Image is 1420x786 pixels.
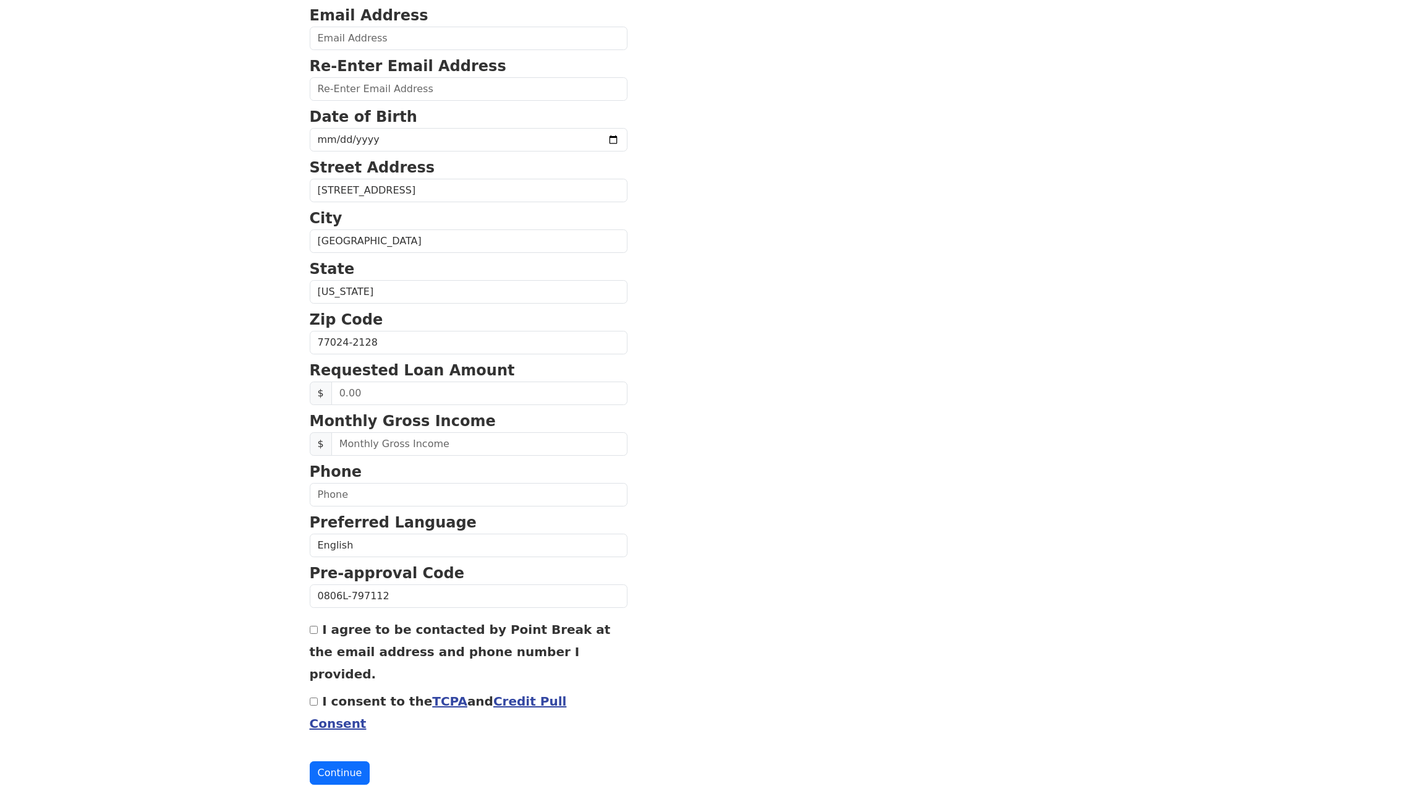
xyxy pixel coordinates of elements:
strong: Street Address [310,159,435,176]
strong: Preferred Language [310,514,477,531]
span: $ [310,382,332,405]
span: $ [310,432,332,456]
strong: Re-Enter Email Address [310,58,506,75]
strong: Date of Birth [310,108,417,126]
label: I consent to the and [310,694,567,731]
input: Re-Enter Email Address [310,77,627,101]
p: Monthly Gross Income [310,410,627,432]
button: Continue [310,761,370,785]
input: Email Address [310,27,627,50]
input: 0.00 [331,382,627,405]
input: Phone [310,483,627,506]
strong: Email Address [310,7,428,24]
strong: Requested Loan Amount [310,362,515,379]
a: TCPA [432,694,467,709]
input: Monthly Gross Income [331,432,627,456]
strong: City [310,210,342,227]
strong: Zip Code [310,311,383,328]
label: I agree to be contacted by Point Break at the email address and phone number I provided. [310,622,611,681]
input: City [310,229,627,253]
strong: Phone [310,463,362,481]
strong: Pre-approval Code [310,565,465,582]
input: Zip Code [310,331,627,354]
input: Pre-approval Code [310,584,627,608]
input: Street Address [310,179,627,202]
strong: State [310,260,355,278]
